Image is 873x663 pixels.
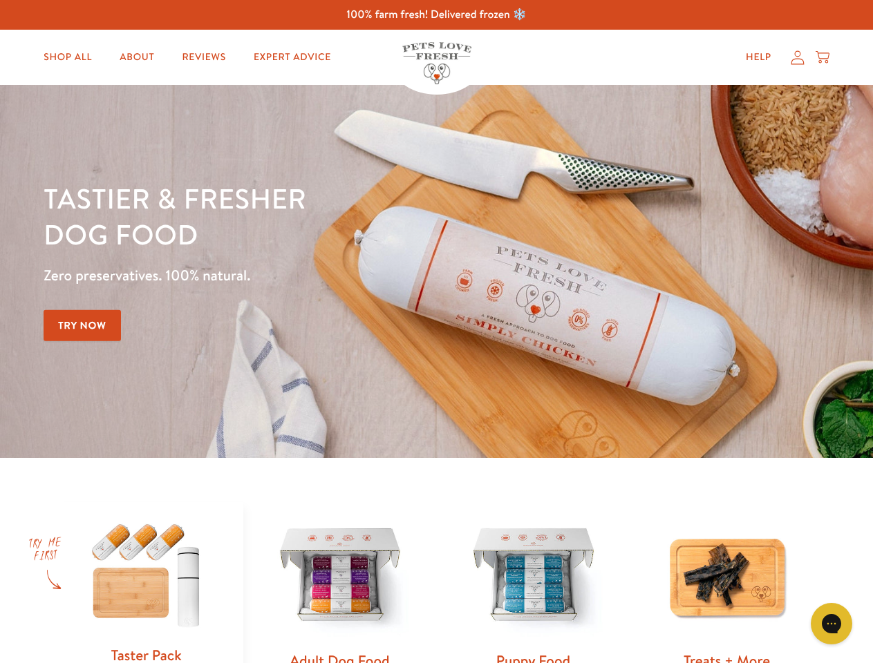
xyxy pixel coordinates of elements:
[402,42,471,84] img: Pets Love Fresh
[171,44,236,71] a: Reviews
[44,263,567,288] p: Zero preservatives. 100% natural.
[44,180,567,252] h1: Tastier & fresher dog food
[44,310,121,341] a: Try Now
[804,598,859,649] iframe: Gorgias live chat messenger
[109,44,165,71] a: About
[32,44,103,71] a: Shop All
[243,44,342,71] a: Expert Advice
[735,44,782,71] a: Help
